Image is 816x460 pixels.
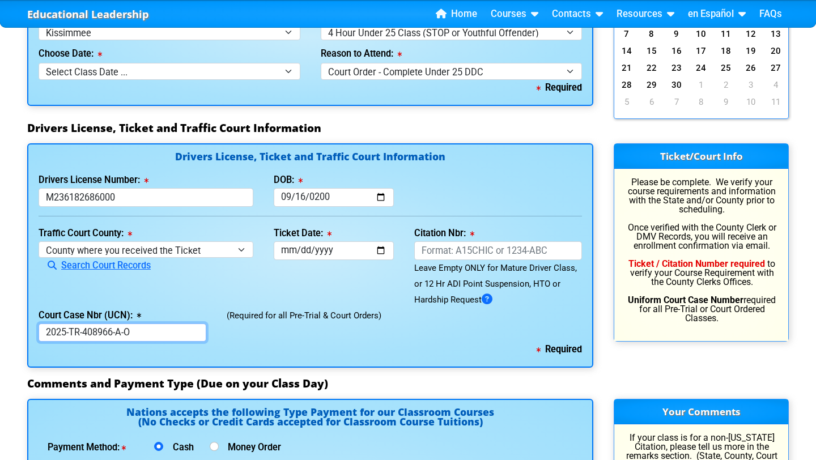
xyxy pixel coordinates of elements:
h3: Drivers License, Ticket and Traffic Court Information [27,121,789,135]
label: Court Case Nbr (UCN): [39,311,141,320]
a: 10 [689,28,714,40]
h4: Drivers License, Ticket and Traffic Court Information [39,152,582,164]
label: Reason to Attend: [321,49,402,58]
label: DOB: [274,176,303,185]
a: 24 [689,62,714,74]
a: 30 [664,79,689,91]
a: 28 [614,79,639,91]
label: Ticket Date: [274,229,331,238]
input: mm/dd/yyyy [274,188,394,207]
h3: Comments and Payment Type (Due on your Class Day) [27,377,789,390]
h4: Nations accepts the following Type Payment for our Classroom Courses (No Checks or Credit Cards a... [39,407,582,431]
a: 2 [713,79,738,91]
a: 10 [738,96,763,108]
a: 9 [713,96,738,108]
b: Ticket / Citation Number required [628,258,765,269]
a: Educational Leadership [27,5,149,24]
a: 17 [689,45,714,57]
label: Money Order [223,443,281,452]
a: 13 [763,28,788,40]
label: Choose Date: [39,49,102,58]
b: Required [537,82,582,93]
a: 11 [713,28,738,40]
h3: Your Comments [614,399,788,424]
a: Contacts [547,6,607,23]
a: 4 [763,79,788,91]
a: 19 [738,45,763,57]
label: Payment Method: [48,443,138,452]
a: 27 [763,62,788,74]
a: Resources [612,6,679,23]
a: 8 [689,96,714,108]
label: Citation Nbr: [414,229,474,238]
input: 2024-TR-001234 [39,323,206,342]
a: Home [431,6,482,23]
a: 22 [639,62,664,74]
b: Required [537,344,582,355]
a: 16 [664,45,689,57]
a: 26 [738,62,763,74]
a: Search Court Records [39,260,151,271]
a: 7 [614,28,639,40]
a: 6 [639,96,664,108]
a: 14 [614,45,639,57]
a: 25 [713,62,738,74]
p: Please be complete. We verify your course requirements and information with the State and/or Coun... [624,178,778,323]
a: 9 [664,28,689,40]
a: en Español [683,6,750,23]
a: Courses [486,6,543,23]
div: Leave Empty ONLY for Mature Driver Class, or 12 Hr ADI Point Suspension, HTO or Hardship Request [414,260,582,308]
a: 12 [738,28,763,40]
a: 15 [639,45,664,57]
label: Drivers License Number: [39,176,148,185]
a: 29 [639,79,664,91]
a: 3 [738,79,763,91]
a: 7 [664,96,689,108]
a: 23 [664,62,689,74]
div: (Required for all Pre-Trial & Court Orders) [216,308,592,342]
a: 5 [614,96,639,108]
a: FAQs [755,6,787,23]
a: 1 [689,79,714,91]
label: Traffic Court County: [39,229,132,238]
a: 18 [713,45,738,57]
a: 20 [763,45,788,57]
b: Uniform Court Case Number [628,295,743,305]
a: 21 [614,62,639,74]
a: 11 [763,96,788,108]
h3: Ticket/Court Info [614,144,788,169]
label: Cash [168,443,198,452]
input: License or Florida ID Card Nbr [39,188,253,207]
input: mm/dd/yyyy [274,241,394,260]
a: 8 [639,28,664,40]
input: Format: A15CHIC or 1234-ABC [414,241,582,260]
